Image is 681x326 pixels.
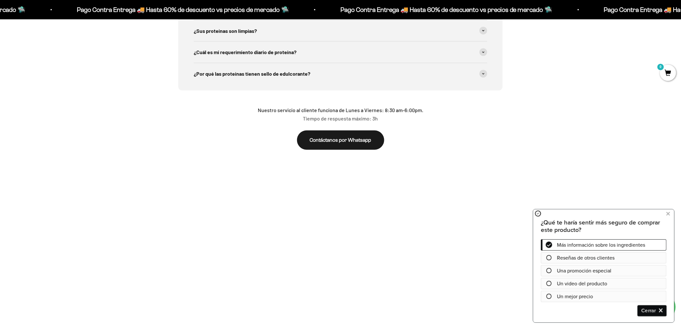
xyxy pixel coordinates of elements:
[194,70,310,78] span: ¿Por qué las proteínas tienen sello de edulcorante?
[258,114,423,123] span: Tiempo de respuesta máximo: 3h
[194,48,296,56] span: ¿Cuál es mi requerimiento diario de proteína?
[194,42,487,63] summary: ¿Cuál es mi requerimiento diario de proteína?
[194,63,487,84] summary: ¿Por qué las proteínas tienen sello de edulcorante?
[314,5,527,15] p: Pago Contra Entrega 🚚 Hasta 60% de descuento vs precios de mercado 🛸
[51,5,263,15] p: Pago Contra Entrega 🚚 Hasta 60% de descuento vs precios de mercado 🛸
[194,27,257,35] span: ¿Sus proteínas son limpias?
[533,209,674,322] iframe: zigpoll-iframe
[258,106,423,122] div: Nuestro servicio al cliente funciona de Lunes a Viernes: 8:30 am-6:00pm.
[660,70,676,77] a: 0
[297,130,384,150] a: Contáctanos por Whatsapp
[194,20,487,42] summary: ¿Sus proteínas son limpias?
[657,63,665,71] mark: 0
